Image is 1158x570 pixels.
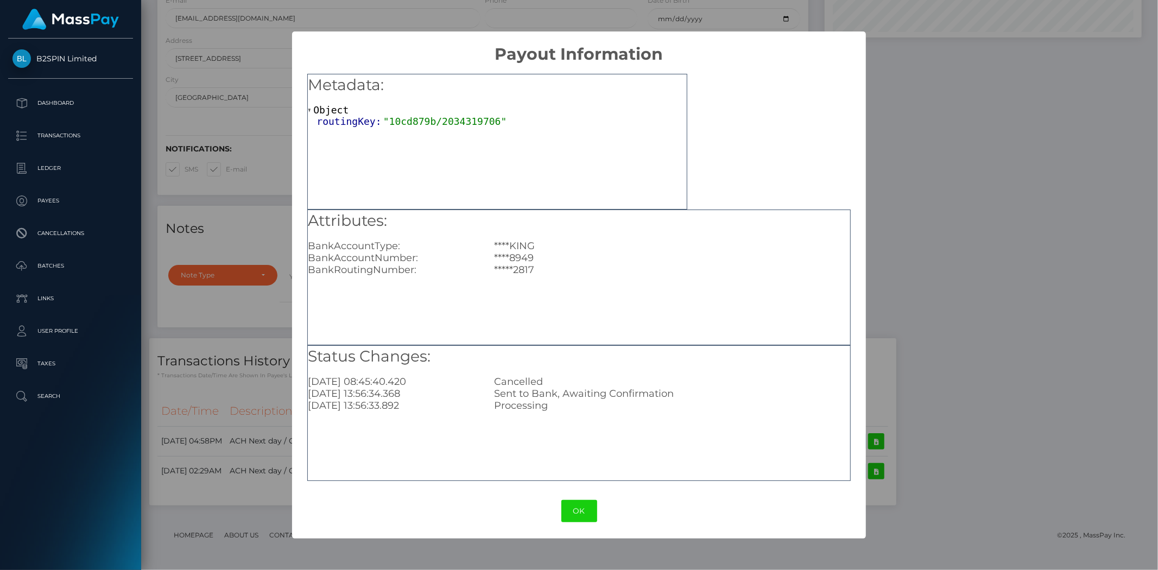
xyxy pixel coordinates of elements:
span: Object [313,104,349,116]
img: B2SPIN Limited [12,49,31,68]
p: Search [12,388,129,404]
h5: Attributes: [308,210,850,232]
p: Dashboard [12,95,129,111]
span: "10cd879b/2034319706" [383,116,507,127]
h5: Metadata: [308,74,687,96]
span: B2SPIN Limited [8,54,133,64]
p: Taxes [12,356,129,372]
p: User Profile [12,323,129,339]
p: Ledger [12,160,129,176]
p: Payees [12,193,129,209]
p: Cancellations [12,225,129,242]
div: [DATE] 08:45:40.420 [300,376,486,388]
div: Sent to Bank, Awaiting Confirmation [486,388,858,400]
span: routingKey: [317,116,383,127]
div: Cancelled [486,376,858,388]
div: [DATE] 13:56:33.892 [300,400,486,411]
img: MassPay Logo [22,9,119,30]
div: BankRoutingNumber: [300,264,486,276]
p: Transactions [12,128,129,144]
div: Processing [486,400,858,411]
h5: Status Changes: [308,346,850,368]
div: [DATE] 13:56:34.368 [300,388,486,400]
p: Links [12,290,129,307]
p: Batches [12,258,129,274]
h2: Payout Information [292,31,866,64]
div: BankAccountType: [300,240,486,252]
div: BankAccountNumber: [300,252,486,264]
button: OK [561,500,597,522]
